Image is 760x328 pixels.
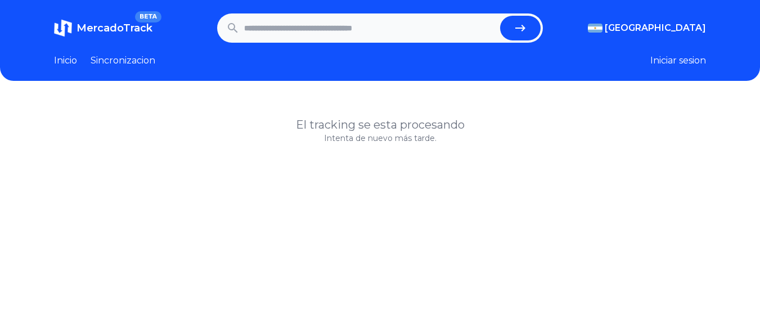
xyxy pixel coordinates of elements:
h1: El tracking se esta procesando [54,117,706,133]
a: Sincronizacion [91,54,155,67]
button: [GEOGRAPHIC_DATA] [588,21,706,35]
p: Intenta de nuevo más tarde. [54,133,706,144]
span: [GEOGRAPHIC_DATA] [605,21,706,35]
span: MercadoTrack [77,22,152,34]
img: Argentina [588,24,602,33]
button: Iniciar sesion [650,54,706,67]
a: Inicio [54,54,77,67]
a: MercadoTrackBETA [54,19,152,37]
span: BETA [135,11,161,22]
img: MercadoTrack [54,19,72,37]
